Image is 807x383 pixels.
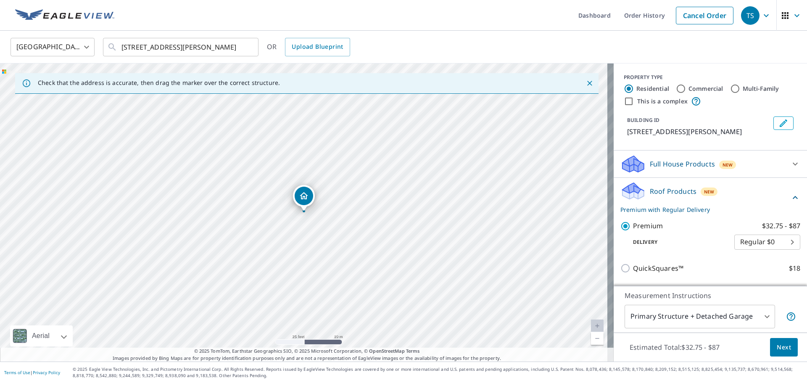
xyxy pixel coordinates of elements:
p: Full House Products [650,159,715,169]
p: Delivery [620,238,734,246]
button: Close [584,78,595,89]
label: Commercial [688,85,723,93]
div: Regular $0 [734,230,800,254]
a: OpenStreetMap [369,348,404,354]
a: Terms [406,348,420,354]
a: Upload Blueprint [285,38,350,56]
div: Aerial [10,325,73,346]
p: © 2025 Eagle View Technologies, Inc. and Pictometry International Corp. All Rights Reserved. Repo... [73,366,803,379]
p: Premium [633,221,663,231]
span: Next [777,342,791,353]
div: [GEOGRAPHIC_DATA] [11,35,95,59]
span: New [723,161,733,168]
label: This is a complex [637,97,688,106]
a: Privacy Policy [33,370,60,375]
p: Check that the address is accurate, then drag the marker over the correct structure. [38,79,280,87]
p: [STREET_ADDRESS][PERSON_NAME] [627,127,770,137]
div: OR [267,38,350,56]
p: Roof Products [650,186,696,196]
button: Next [770,338,798,357]
p: QuickSquares™ [633,263,683,274]
img: EV Logo [15,9,114,22]
p: Measurement Instructions [625,291,796,301]
p: | [4,370,60,375]
a: Current Level 20, Zoom In Disabled [591,320,604,332]
p: Premium with Regular Delivery [620,205,790,214]
input: Search by address or latitude-longitude [121,35,241,59]
div: Full House ProductsNew [620,154,800,174]
div: Dropped pin, building 1, Residential property, 9223 Davenport St Omaha, NE 68114 [293,185,315,211]
div: Aerial [29,325,52,346]
div: Roof ProductsNewPremium with Regular Delivery [620,181,800,214]
div: Primary Structure + Detached Garage [625,305,775,328]
p: $18 [789,263,800,274]
a: Terms of Use [4,370,30,375]
span: Upload Blueprint [292,42,343,52]
p: BUILDING ID [627,116,659,124]
a: Cancel Order [676,7,733,24]
span: Your report will include the primary structure and a detached garage if one exists. [786,312,796,322]
div: TS [741,6,760,25]
div: PROPERTY TYPE [624,74,797,81]
span: New [704,188,715,195]
a: Current Level 20, Zoom Out [591,332,604,345]
p: Estimated Total: $32.75 - $87 [623,338,726,357]
span: © 2025 TomTom, Earthstar Geographics SIO, © 2025 Microsoft Corporation, © [194,348,420,355]
button: Edit building 1 [773,116,794,130]
label: Multi-Family [743,85,779,93]
p: $32.75 - $87 [762,221,800,231]
label: Residential [636,85,669,93]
